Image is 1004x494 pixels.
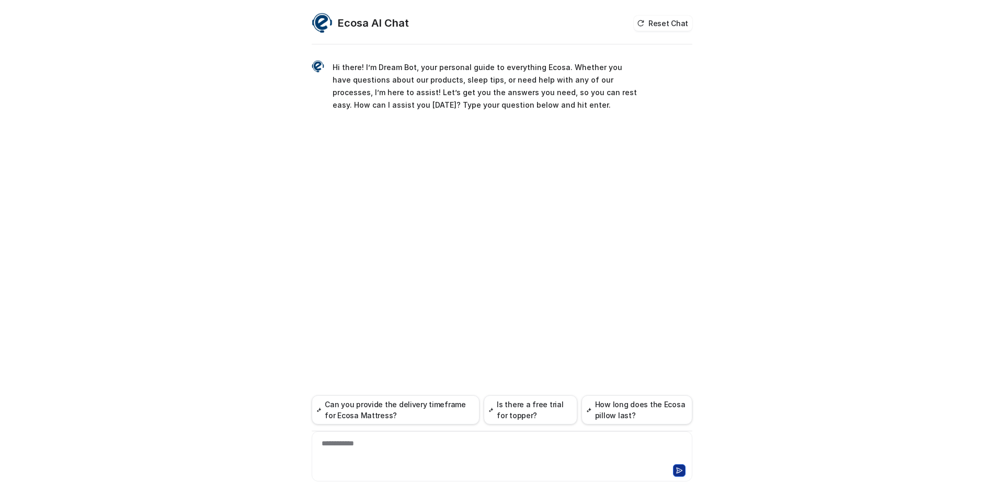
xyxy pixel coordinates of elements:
button: How long does the Ecosa pillow last? [581,395,692,424]
img: Widget [312,60,324,73]
img: Widget [312,13,333,33]
h2: Ecosa AI Chat [338,16,409,30]
button: Can you provide the delivery timeframe for Ecosa Mattress? [312,395,480,424]
p: Hi there! I’m Dream Bot, your personal guide to everything Ecosa. Whether you have questions abou... [333,61,638,111]
button: Is there a free trial for topper? [484,395,577,424]
button: Reset Chat [634,16,692,31]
